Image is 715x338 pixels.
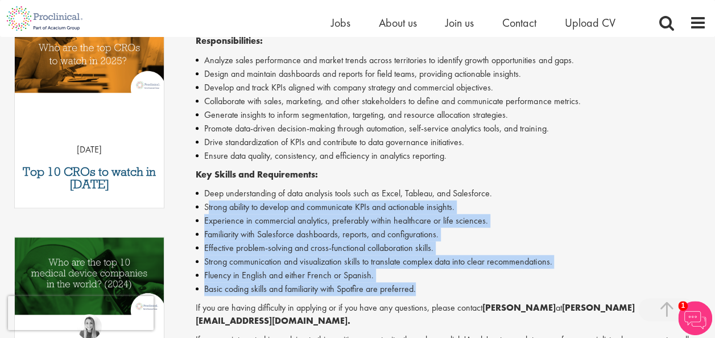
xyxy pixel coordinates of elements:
[15,237,164,315] img: Top 10 Medical Device Companies 2024
[445,15,474,30] a: Join us
[15,15,164,93] img: Top 10 CROs 2025 | Proclinical
[502,15,536,30] a: Contact
[196,228,706,241] li: Familiarity with Salesforce dashboards, reports, and configurations.
[482,302,555,314] strong: [PERSON_NAME]
[196,302,706,328] p: If you are having difficulty in applying or if you have any questions, please contact at
[196,187,706,200] li: Deep understanding of data analysis tools such as Excel, Tableau, and Salesforce.
[196,67,706,81] li: Design and maintain dashboards and reports for field teams, providing actionable insights.
[8,296,154,330] iframe: reCAPTCHA
[196,282,706,296] li: Basic coding skills and familiarity with Spotfire are preferred.
[196,200,706,214] li: Strong ability to develop and communicate KPIs and actionable insights.
[565,15,615,30] a: Upload CV
[15,15,164,116] a: Link to a post
[678,301,712,335] img: Chatbot
[196,108,706,122] li: Generate insights to inform segmentation, targeting, and resource allocation strategies.
[196,135,706,149] li: Drive standardization of KPIs and contribute to data governance initiatives.
[379,15,417,30] a: About us
[15,237,164,338] a: Link to a post
[196,35,263,47] strong: Responsibilities:
[196,81,706,94] li: Develop and track KPIs aligned with company strategy and commercial objectives.
[15,143,164,156] p: [DATE]
[196,241,706,255] li: Effective problem-solving and cross-functional collaboration skills.
[196,149,706,163] li: Ensure data quality, consistency, and efficiency in analytics reporting.
[196,94,706,108] li: Collaborate with sales, marketing, and other stakeholders to define and communicate performance m...
[196,214,706,228] li: Experience in commercial analytics, preferably within healthcare or life sciences.
[20,166,158,191] a: Top 10 CROs to watch in [DATE]
[196,255,706,269] li: Strong communication and visualization skills to translate complex data into clear recommendations.
[196,168,318,180] strong: Key Skills and Requirements:
[331,15,350,30] a: Jobs
[678,301,688,311] span: 1
[196,302,634,327] strong: [PERSON_NAME][EMAIL_ADDRESS][DOMAIN_NAME].
[196,53,706,67] li: Analyze sales performance and market trends across territories to identify growth opportunities a...
[196,122,706,135] li: Promote data-driven decision-making through automation, self-service analytics tools, and training.
[196,269,706,282] li: Fluency in English and either French or Spanish.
